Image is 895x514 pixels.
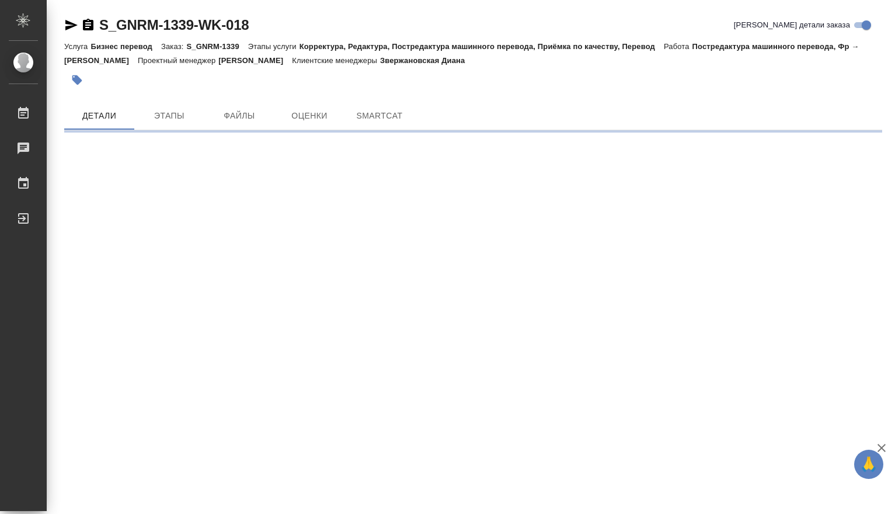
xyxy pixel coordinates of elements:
p: Корректура, Редактура, Постредактура машинного перевода, Приёмка по качеству, Перевод [300,42,664,51]
span: Детали [71,109,127,123]
p: Этапы услуги [248,42,300,51]
span: SmartCat [351,109,408,123]
p: [PERSON_NAME] [218,56,292,65]
p: Клиентские менеджеры [292,56,380,65]
p: Заказ: [161,42,186,51]
button: 🙏 [854,450,883,479]
button: Добавить тэг [64,67,90,93]
p: Звержановская Диана [380,56,473,65]
span: Оценки [281,109,337,123]
p: Бизнес перевод [90,42,161,51]
button: Скопировать ссылку для ЯМессенджера [64,18,78,32]
span: Этапы [141,109,197,123]
span: [PERSON_NAME] детали заказа [734,19,850,31]
span: 🙏 [859,452,879,477]
button: Скопировать ссылку [81,18,95,32]
p: Услуга [64,42,90,51]
span: Файлы [211,109,267,123]
p: Работа [664,42,692,51]
p: S_GNRM-1339 [186,42,248,51]
a: S_GNRM-1339-WK-018 [99,17,249,33]
p: Проектный менеджер [138,56,218,65]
